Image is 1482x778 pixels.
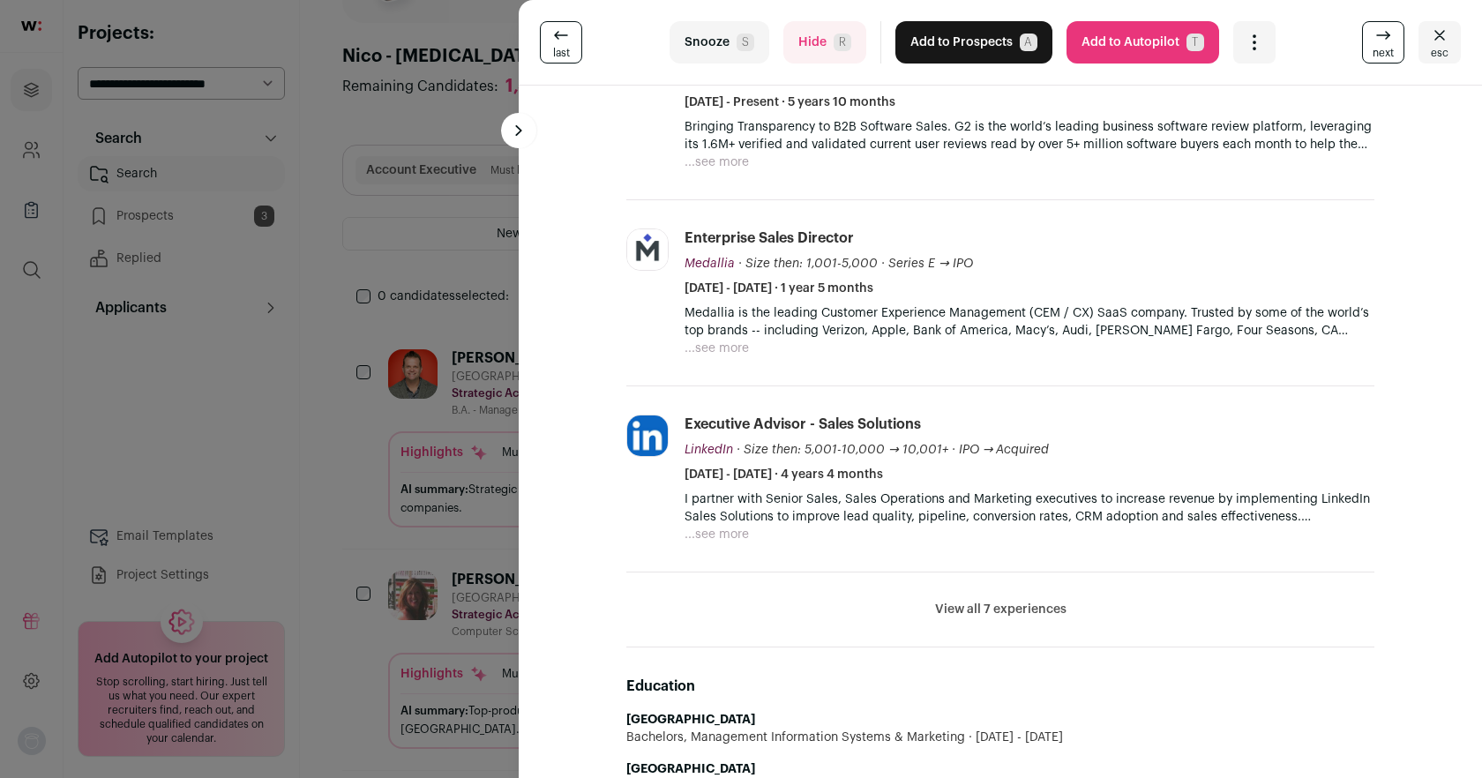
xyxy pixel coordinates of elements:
[670,21,769,64] button: SnoozeS
[1418,21,1461,64] button: Close
[895,21,1052,64] button: Add to ProspectsA
[737,34,754,51] span: S
[1431,46,1448,60] span: esc
[1186,34,1204,51] span: T
[685,415,921,434] div: Executive Advisor - Sales Solutions
[1362,21,1404,64] a: next
[685,280,873,297] span: [DATE] - [DATE] · 1 year 5 months
[881,255,885,273] span: ·
[626,714,755,726] strong: [GEOGRAPHIC_DATA]
[626,729,1374,746] div: Bachelors, Management Information Systems & Marketing
[685,118,1374,153] p: Bringing Transparency to B2B Software Sales. G2 is the world’s leading business software review p...
[626,763,755,775] strong: [GEOGRAPHIC_DATA]
[685,444,733,456] span: LinkedIn
[685,258,735,270] span: Medallia
[952,441,955,459] span: ·
[627,415,668,456] img: e23be04427e9fc54bf8b6f4ecff8b046137624144e00097804b976b9db2c38c9.jpg
[965,729,1063,746] span: [DATE] - [DATE]
[783,21,866,64] button: HideR
[737,444,948,456] span: · Size then: 5,001-10,000 → 10,001+
[1373,46,1394,60] span: next
[935,601,1067,618] button: View all 7 experiences
[1067,21,1219,64] button: Add to AutopilotT
[959,444,1050,456] span: IPO → Acquired
[627,229,668,270] img: db408517660609aa0ae26b5557b7e2a3bf9d427515f8067a96634ab4984022f0.jpg
[888,258,973,270] span: Series E → IPO
[685,466,883,483] span: [DATE] - [DATE] · 4 years 4 months
[685,153,749,171] button: ...see more
[685,490,1374,526] p: I partner with Senior Sales, Sales Operations and Marketing executives to increase revenue by imp...
[738,258,878,270] span: · Size then: 1,001-5,000
[685,526,749,543] button: ...see more
[1020,34,1037,51] span: A
[626,676,1374,697] h2: Education
[685,340,749,357] button: ...see more
[685,228,854,248] div: Enterprise Sales Director
[1233,21,1276,64] button: Open dropdown
[685,304,1374,340] p: Medallia is the leading Customer Experience Management (CEM / CX) SaaS company. Trusted by some o...
[540,21,582,64] a: last
[834,34,851,51] span: R
[685,94,895,111] span: [DATE] - Present · 5 years 10 months
[553,46,570,60] span: last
